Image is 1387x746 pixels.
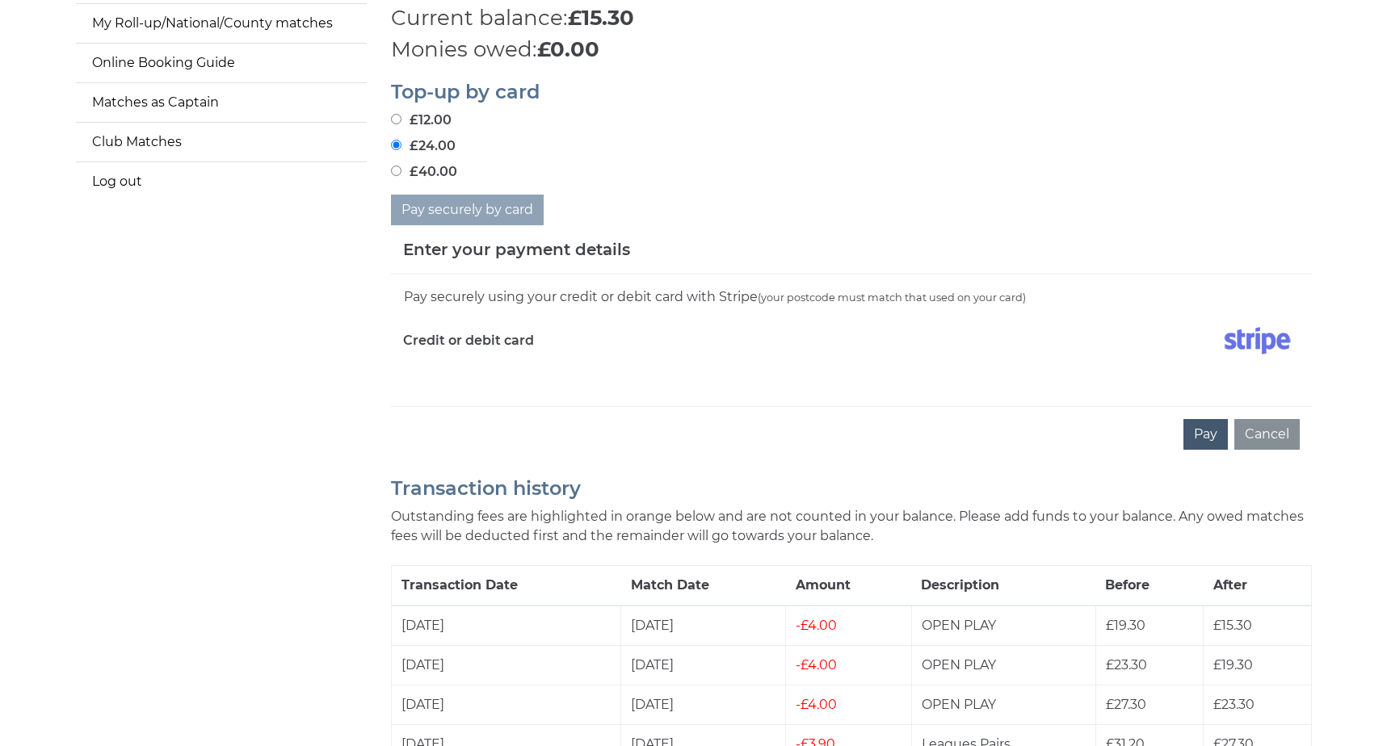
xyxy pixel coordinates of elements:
td: [DATE] [391,685,621,725]
button: Cancel [1234,419,1300,450]
input: £24.00 [391,140,401,150]
h2: Transaction history [391,478,1312,499]
td: OPEN PLAY [911,606,1095,646]
label: Credit or debit card [403,321,534,361]
th: Description [911,566,1095,606]
span: £27.30 [1106,697,1146,712]
label: £12.00 [391,111,452,130]
th: Match Date [621,566,786,606]
h2: Top-up by card [391,82,1312,103]
a: Club Matches [76,123,367,161]
th: Transaction Date [391,566,621,606]
button: Pay [1183,419,1228,450]
span: £23.30 [1213,697,1255,712]
iframe: Secure card payment input frame [403,367,1300,381]
input: £40.00 [391,166,401,176]
a: Log out [76,162,367,201]
th: Before [1095,566,1203,606]
label: £40.00 [391,162,457,182]
span: £4.00 [796,618,837,633]
span: £23.30 [1106,657,1147,673]
span: £19.30 [1106,618,1145,633]
p: Monies owed: [391,34,1312,65]
span: £15.30 [1213,618,1252,633]
td: OPEN PLAY [911,646,1095,685]
strong: £0.00 [537,36,599,62]
td: [DATE] [391,606,621,646]
span: £19.30 [1213,657,1253,673]
span: £4.00 [796,657,837,673]
button: Pay securely by card [391,195,544,225]
td: [DATE] [391,646,621,685]
td: OPEN PLAY [911,685,1095,725]
th: Amount [786,566,911,606]
p: Current balance: [391,2,1312,34]
td: [DATE] [621,646,786,685]
td: [DATE] [621,685,786,725]
div: Pay securely using your credit or debit card with Stripe [403,287,1300,308]
label: £24.00 [391,136,456,156]
h5: Enter your payment details [403,237,630,262]
td: [DATE] [621,606,786,646]
small: (your postcode must match that used on your card) [758,291,1026,304]
strong: £15.30 [568,5,634,31]
a: My Roll-up/National/County matches [76,4,367,43]
th: After [1204,566,1311,606]
a: Matches as Captain [76,83,367,122]
p: Outstanding fees are highlighted in orange below and are not counted in your balance. Please add ... [391,507,1312,546]
span: £4.00 [796,697,837,712]
input: £12.00 [391,114,401,124]
a: Online Booking Guide [76,44,367,82]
